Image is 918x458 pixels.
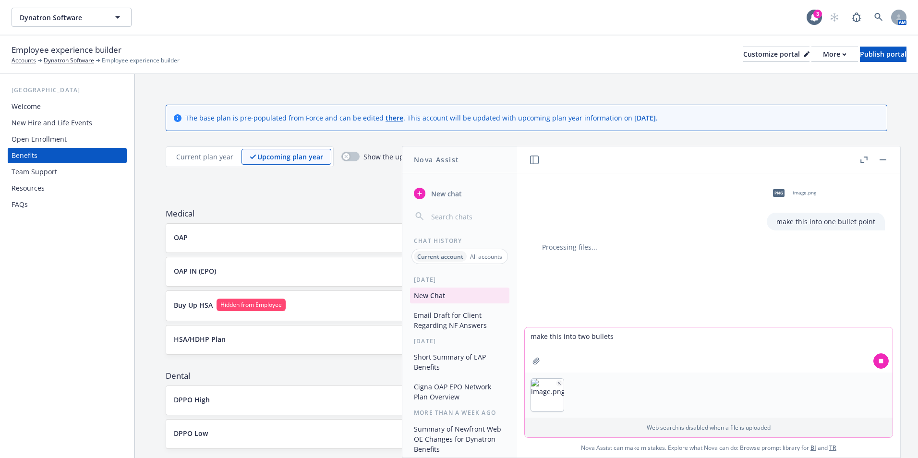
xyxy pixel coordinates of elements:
div: Customize portal [743,47,809,61]
button: New Chat [410,288,509,303]
a: New Hire and Life Events [8,115,127,131]
button: HSA/HDHP Plan [174,334,833,344]
div: New Hire and Life Events [12,115,92,131]
button: DPPO High [174,395,833,405]
span: The base plan is pre-populated from Force and can be edited [185,113,386,122]
button: DPPO Low [174,428,833,438]
span: Dynatron Software [20,12,103,23]
a: Resources [8,181,127,196]
span: Hidden from Employee [220,301,282,309]
button: OAP [174,232,833,242]
a: FAQs [8,197,127,212]
div: More than a week ago [402,409,517,417]
span: Employee experience builder [102,56,180,65]
a: there [386,113,403,122]
p: make this into one bullet point [776,217,875,227]
button: Summary of Newfront Web OE Changes for Dynatron Benefits [410,421,509,457]
span: [DATE] . [634,113,658,122]
a: BI [810,444,816,452]
span: Medical [166,208,887,219]
input: Search chats [429,210,506,223]
a: Start snowing [825,8,844,27]
div: More [823,47,846,61]
p: DPPO Low [174,428,208,438]
p: All accounts [470,253,502,261]
div: Benefits [12,148,37,163]
p: Buy Up HSA [174,300,213,310]
button: Customize portal [743,47,809,62]
a: Open Enrollment [8,132,127,147]
span: image.png [793,190,816,196]
a: Welcome [8,99,127,114]
div: Team Support [12,164,57,180]
p: OAP IN (EPO) [174,266,216,276]
button: More [811,47,858,62]
button: Email Draft for Client Regarding NF Answers [410,307,509,333]
div: Publish portal [860,47,906,61]
button: Buy Up HSAHidden from Employee [174,299,833,311]
button: New chat [410,185,509,202]
a: Accounts [12,56,36,65]
p: OAP [174,232,188,242]
span: . This account will be updated with upcoming plan year information on [403,113,634,122]
div: [GEOGRAPHIC_DATA] [8,85,127,95]
span: Dental [166,370,887,382]
p: DPPO High [174,395,210,405]
p: HSA/HDHP Plan [174,334,226,344]
div: Resources [12,181,45,196]
p: Upcoming plan year [257,152,323,162]
div: Open Enrollment [12,132,67,147]
a: Team Support [8,164,127,180]
div: [DATE] [402,337,517,345]
span: Nova Assist can make mistakes. Explore what Nova can do: Browse prompt library for and [521,438,896,458]
textarea: make this into two bullets [525,327,893,373]
div: Chat History [402,237,517,245]
button: Cigna OAP EPO Network Plan Overview [410,379,509,405]
button: Publish portal [860,47,906,62]
span: Employee experience builder [12,44,121,56]
button: Dynatron Software [12,8,132,27]
div: pngimage.png [767,181,818,205]
img: image.png [531,379,564,411]
h1: Nova Assist [414,155,459,165]
span: New chat [429,189,462,199]
a: Dynatron Software [44,56,94,65]
a: Benefits [8,148,127,163]
a: Search [869,8,888,27]
p: Current plan year [176,152,233,162]
button: Short Summary of EAP Benefits [410,349,509,375]
div: FAQs [12,197,28,212]
span: png [773,189,785,196]
div: [DATE] [402,276,517,284]
div: Processing files... [532,242,885,252]
a: TR [829,444,836,452]
span: Show the upcoming plan year in the employee portal [363,152,534,162]
a: Report a Bug [847,8,866,27]
div: Welcome [12,99,41,114]
p: Current account [417,253,463,261]
p: Web search is disabled when a file is uploaded [531,423,887,432]
button: OAP IN (EPO) [174,266,833,276]
div: 3 [813,10,822,18]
